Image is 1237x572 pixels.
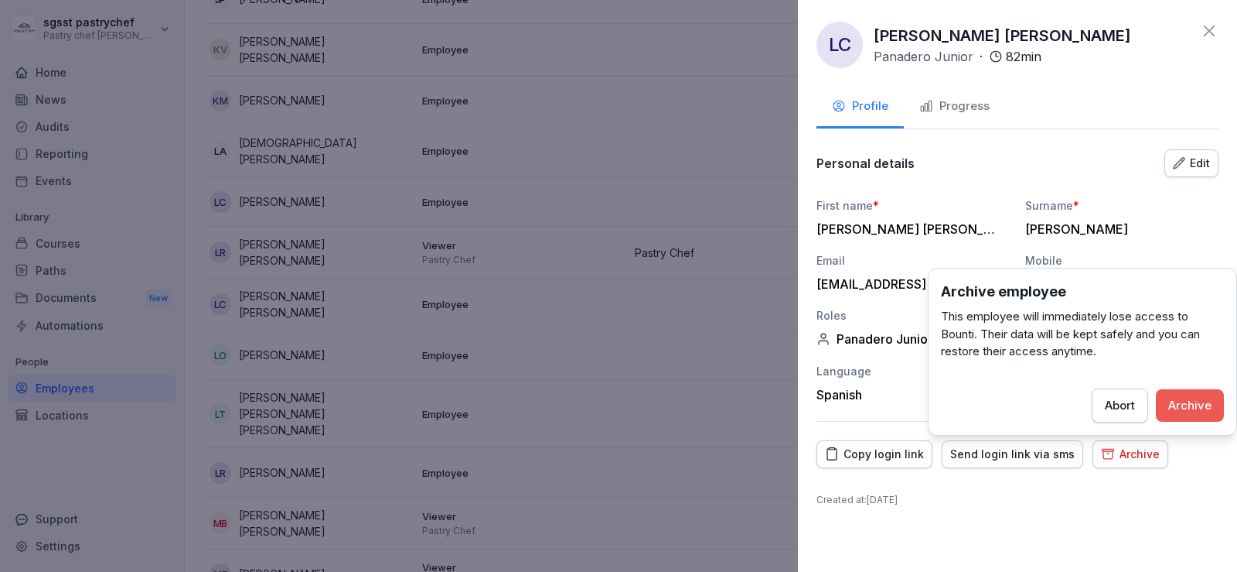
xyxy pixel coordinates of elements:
[816,331,1010,347] div: Panadero Junior
[1164,149,1218,177] button: Edit
[941,308,1224,361] p: This employee will immediately lose access to Bounti. Their data will be kept safely and you can ...
[950,446,1075,463] div: Send login link via sms
[816,363,1010,379] div: Language
[816,493,1218,507] p: Created at : [DATE]
[1025,197,1218,214] div: Surname
[941,281,1224,302] h3: Archive employee
[816,307,1010,324] div: Roles
[904,87,1005,128] button: Progress
[816,87,904,128] button: Profile
[874,24,1131,47] p: [PERSON_NAME] [PERSON_NAME]
[1025,252,1218,269] div: Mobile
[1173,155,1210,172] div: Edit
[825,446,924,463] div: Copy login link
[942,440,1083,468] button: Send login link via sms
[919,98,990,115] div: Progress
[874,47,1041,66] div: ·
[1092,389,1148,423] button: Abort
[816,22,863,68] div: LC
[816,440,932,468] button: Copy login link
[1092,440,1168,468] button: Archive
[816,221,1002,237] div: [PERSON_NAME] [PERSON_NAME]
[816,197,1010,214] div: First name
[816,252,1010,269] div: Email
[1101,446,1160,463] div: Archive
[816,387,1010,402] div: Spanish
[1025,221,1211,237] div: [PERSON_NAME]
[1168,397,1211,414] div: Archive
[1006,47,1041,66] p: 82 min
[816,156,915,171] p: Personal details
[874,47,973,66] p: Panadero Junior
[1156,389,1224,422] button: Archive
[816,276,1002,292] div: [EMAIL_ADDRESS][DOMAIN_NAME]
[1105,397,1135,414] div: Abort
[832,98,888,115] div: Profile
